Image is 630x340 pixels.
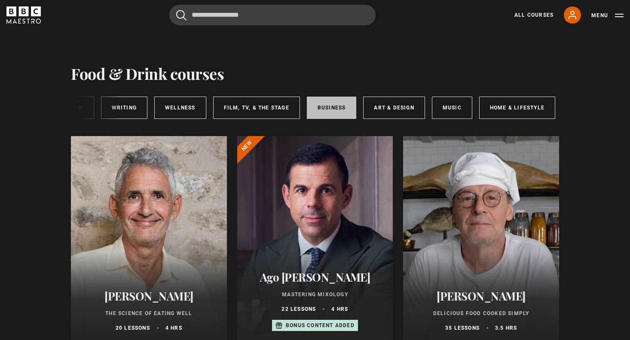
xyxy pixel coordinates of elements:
[71,64,224,82] h1: Food & Drink courses
[116,324,150,332] p: 20 lessons
[6,6,41,24] svg: BBC Maestro
[591,11,624,20] button: Toggle navigation
[81,289,217,303] h2: [PERSON_NAME]
[248,270,383,284] h2: Ago [PERSON_NAME]
[213,97,300,119] a: Film, TV, & The Stage
[307,97,357,119] a: Business
[432,97,472,119] a: Music
[495,324,517,332] p: 3.5 hrs
[445,324,480,332] p: 35 lessons
[101,97,147,119] a: Writing
[331,305,348,313] p: 4 hrs
[413,289,549,303] h2: [PERSON_NAME]
[176,10,187,21] button: Submit the search query
[154,97,206,119] a: Wellness
[286,322,355,329] p: Bonus content added
[169,5,376,25] input: Search
[165,324,182,332] p: 4 hrs
[514,11,554,19] a: All Courses
[363,97,425,119] a: Art & Design
[281,305,316,313] p: 22 lessons
[479,97,555,119] a: Home & Lifestyle
[248,291,383,298] p: Mastering Mixology
[81,310,217,317] p: The Science of Eating Well
[413,310,549,317] p: Delicious Food Cooked Simply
